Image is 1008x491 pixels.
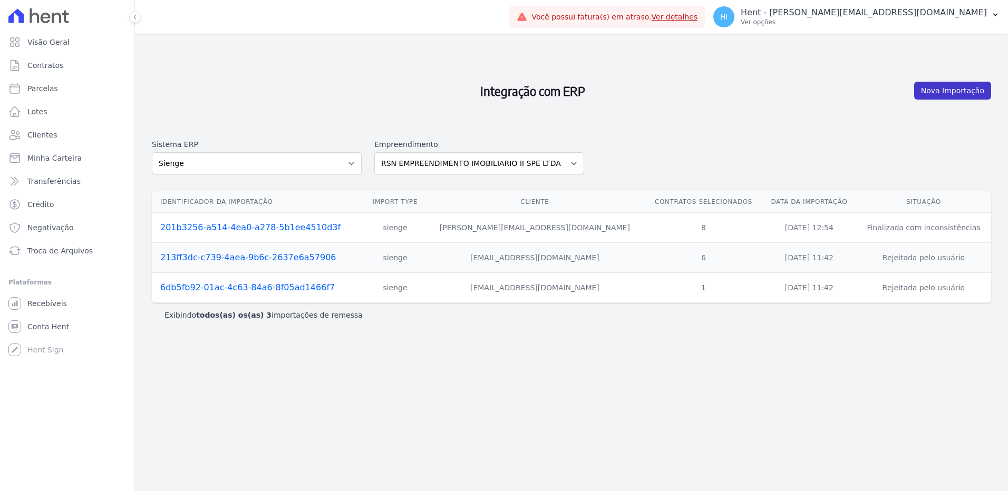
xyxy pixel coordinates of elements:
div: Plataformas [8,276,126,289]
p: Ver opções [741,18,987,26]
th: Identificador da Importação [152,191,365,213]
a: 6db5fb92-01ac-4c63-84a6-8f05ad1466f7 [160,282,335,292]
td: 8 [645,213,762,243]
td: Rejeitada pelo usuário [856,273,991,303]
td: sienge [365,273,424,303]
td: [EMAIL_ADDRESS][DOMAIN_NAME] [425,273,645,303]
a: Negativação [4,217,130,238]
a: Crédito [4,194,130,215]
a: Ver detalhes [652,13,698,21]
span: Clientes [27,130,57,140]
a: Visão Geral [4,32,130,53]
a: 213ff3dc-c739-4aea-9b6c-2637e6a57906 [160,252,336,262]
td: sienge [365,243,424,273]
td: [DATE] 11:42 [762,243,856,273]
th: Cliente [425,191,645,213]
td: 1 [645,273,762,303]
span: Visão Geral [27,37,70,47]
span: Parcelas [27,83,58,94]
a: Nova Importação [914,82,991,100]
td: Finalizada com inconsistências [856,213,991,243]
td: sienge [365,213,424,243]
th: Import type [365,191,424,213]
span: Crédito [27,199,54,210]
a: Parcelas [4,78,130,99]
td: [EMAIL_ADDRESS][DOMAIN_NAME] [425,243,645,273]
th: Data da Importação [762,191,856,213]
a: 201b3256-a514-4ea0-a278-5b1ee4510d3f [160,222,341,232]
td: 6 [645,243,762,273]
label: Sistema ERP [152,139,362,150]
b: todos(as) os(as) 3 [196,311,272,319]
p: Exibindo importações de remessa [164,310,363,320]
a: Recebíveis [4,293,130,314]
span: Negativação [27,222,74,233]
a: Lotes [4,101,130,122]
th: Situação [856,191,991,213]
span: Lotes [27,106,47,117]
span: Conta Hent [27,321,69,332]
a: Clientes [4,124,130,145]
span: Hl [720,13,728,21]
td: [DATE] 12:54 [762,213,856,243]
label: Empreendimento [374,139,584,150]
th: Contratos Selecionados [645,191,762,213]
td: Rejeitada pelo usuário [856,243,991,273]
p: Hent - [PERSON_NAME][EMAIL_ADDRESS][DOMAIN_NAME] [741,7,987,18]
span: Troca de Arquivos [27,246,93,256]
span: Minha Carteira [27,153,82,163]
span: Transferências [27,176,81,186]
td: [DATE] 11:42 [762,273,856,303]
span: Contratos [27,60,63,71]
a: Contratos [4,55,130,76]
a: Transferências [4,171,130,192]
a: Minha Carteira [4,148,130,169]
button: Hl Hent - [PERSON_NAME][EMAIL_ADDRESS][DOMAIN_NAME] Ver opções [705,2,1008,32]
span: Recebíveis [27,298,67,309]
h2: Integração com ERP [152,44,914,137]
a: Conta Hent [4,316,130,337]
td: [PERSON_NAME][EMAIL_ADDRESS][DOMAIN_NAME] [425,213,645,243]
span: Você possui fatura(s) em atraso. [531,12,697,23]
a: Troca de Arquivos [4,240,130,261]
